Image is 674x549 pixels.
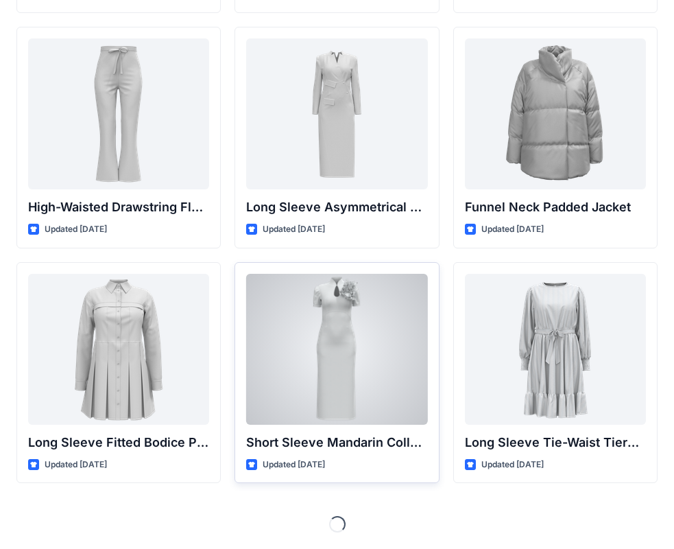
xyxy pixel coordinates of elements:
[246,433,427,452] p: Short Sleeve Mandarin Collar Sheath Dress with Floral Appliqué
[28,433,209,452] p: Long Sleeve Fitted Bodice Pleated Mini Shirt Dress
[465,38,646,189] a: Funnel Neck Padded Jacket
[28,38,209,189] a: High-Waisted Drawstring Flare Trousers
[28,198,209,217] p: High-Waisted Drawstring Flare Trousers
[481,458,544,472] p: Updated [DATE]
[45,458,107,472] p: Updated [DATE]
[246,198,427,217] p: Long Sleeve Asymmetrical Wrap Midi Dress
[465,433,646,452] p: Long Sleeve Tie-Waist Tiered Hem Midi Dress
[481,222,544,237] p: Updated [DATE]
[465,198,646,217] p: Funnel Neck Padded Jacket
[246,274,427,425] a: Short Sleeve Mandarin Collar Sheath Dress with Floral Appliqué
[45,222,107,237] p: Updated [DATE]
[465,274,646,425] a: Long Sleeve Tie-Waist Tiered Hem Midi Dress
[28,274,209,425] a: Long Sleeve Fitted Bodice Pleated Mini Shirt Dress
[263,222,325,237] p: Updated [DATE]
[263,458,325,472] p: Updated [DATE]
[246,38,427,189] a: Long Sleeve Asymmetrical Wrap Midi Dress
